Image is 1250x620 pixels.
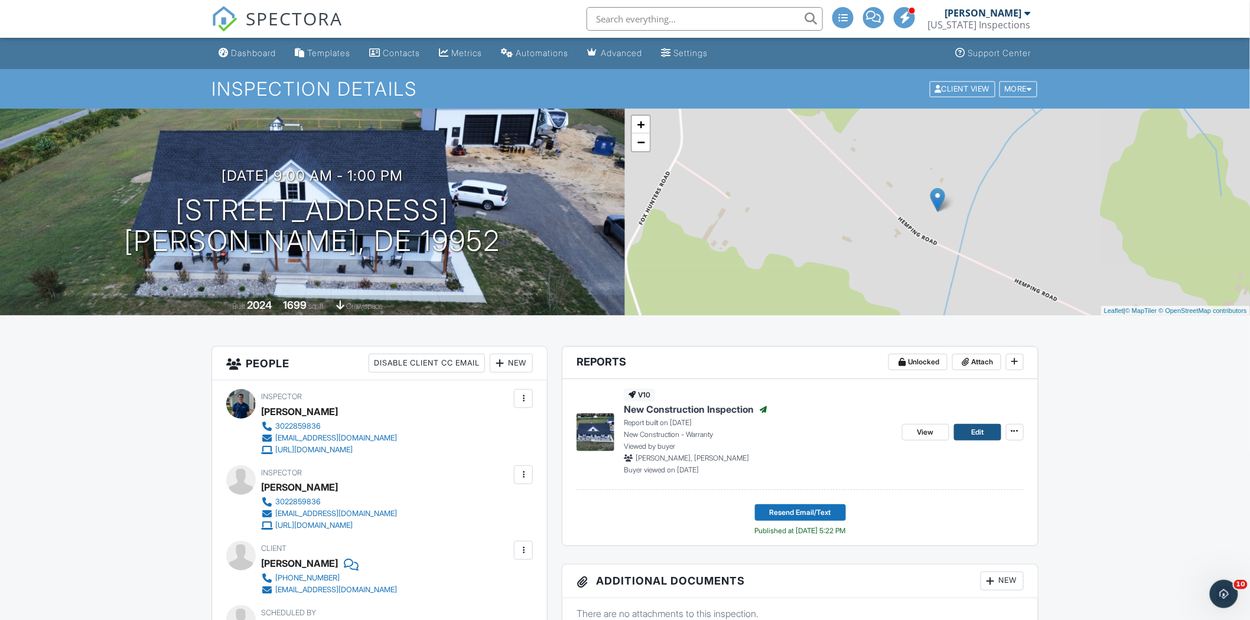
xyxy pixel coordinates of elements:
[125,195,501,257] h1: [STREET_ADDRESS] [PERSON_NAME], DE 19952
[309,302,325,311] span: sq. ft.
[211,79,1039,99] h1: Inspection Details
[233,302,246,311] span: Built
[601,48,642,58] div: Advanced
[222,168,403,184] h3: [DATE] 9:00 am - 1:00 pm
[261,403,338,420] div: [PERSON_NAME]
[211,6,237,32] img: The Best Home Inspection Software - Spectora
[632,116,650,133] a: Zoom in
[261,392,302,401] span: Inspector
[261,420,397,432] a: 3022859836
[246,6,343,31] span: SPECTORA
[1210,580,1238,608] iframe: Intercom live chat
[261,444,397,456] a: [URL][DOMAIN_NAME]
[451,48,482,58] div: Metrics
[275,422,321,431] div: 3022859836
[632,133,650,151] a: Zoom out
[656,43,712,64] a: Settings
[231,48,276,58] div: Dashboard
[516,48,568,58] div: Automations
[577,607,1024,620] p: There are no attachments to this inspection.
[275,445,353,455] div: [URL][DOMAIN_NAME]
[261,508,397,520] a: [EMAIL_ADDRESS][DOMAIN_NAME]
[587,7,823,31] input: Search everything...
[261,478,338,496] div: [PERSON_NAME]
[212,347,547,380] h3: People
[490,354,533,373] div: New
[275,497,321,507] div: 3022859836
[369,354,485,373] div: Disable Client CC Email
[562,564,1038,598] h3: Additional Documents
[930,81,995,97] div: Client View
[347,302,383,311] span: crawlspace
[307,48,350,58] div: Templates
[1101,306,1250,316] div: |
[261,468,302,477] span: Inspector
[582,43,647,64] a: Advanced
[261,432,397,444] a: [EMAIL_ADDRESS][DOMAIN_NAME]
[261,554,338,572] div: [PERSON_NAME]
[275,573,340,583] div: [PHONE_NUMBER]
[261,584,397,596] a: [EMAIL_ADDRESS][DOMAIN_NAME]
[261,608,316,617] span: Scheduled By
[951,43,1036,64] a: Support Center
[1234,580,1248,589] span: 10
[248,299,272,311] div: 2024
[214,43,281,64] a: Dashboard
[945,7,1022,19] div: [PERSON_NAME]
[275,521,353,530] div: [URL][DOMAIN_NAME]
[929,84,998,93] a: Client View
[261,544,287,553] span: Client
[1104,307,1124,314] a: Leaflet
[1159,307,1247,314] a: © OpenStreetMap contributors
[673,48,708,58] div: Settings
[1000,81,1038,97] div: More
[496,43,573,64] a: Automations (Advanced)
[927,19,1031,31] div: Delaware Inspections
[284,299,307,311] div: 1699
[364,43,425,64] a: Contacts
[261,572,397,584] a: [PHONE_NUMBER]
[275,433,397,443] div: [EMAIL_ADDRESS][DOMAIN_NAME]
[981,572,1024,590] div: New
[434,43,487,64] a: Metrics
[261,520,397,531] a: [URL][DOMAIN_NAME]
[261,496,397,508] a: 3022859836
[290,43,355,64] a: Templates
[211,16,343,41] a: SPECTORA
[275,585,397,595] div: [EMAIL_ADDRESS][DOMAIN_NAME]
[1125,307,1157,314] a: © MapTiler
[968,48,1031,58] div: Support Center
[275,509,397,518] div: [EMAIL_ADDRESS][DOMAIN_NAME]
[383,48,420,58] div: Contacts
